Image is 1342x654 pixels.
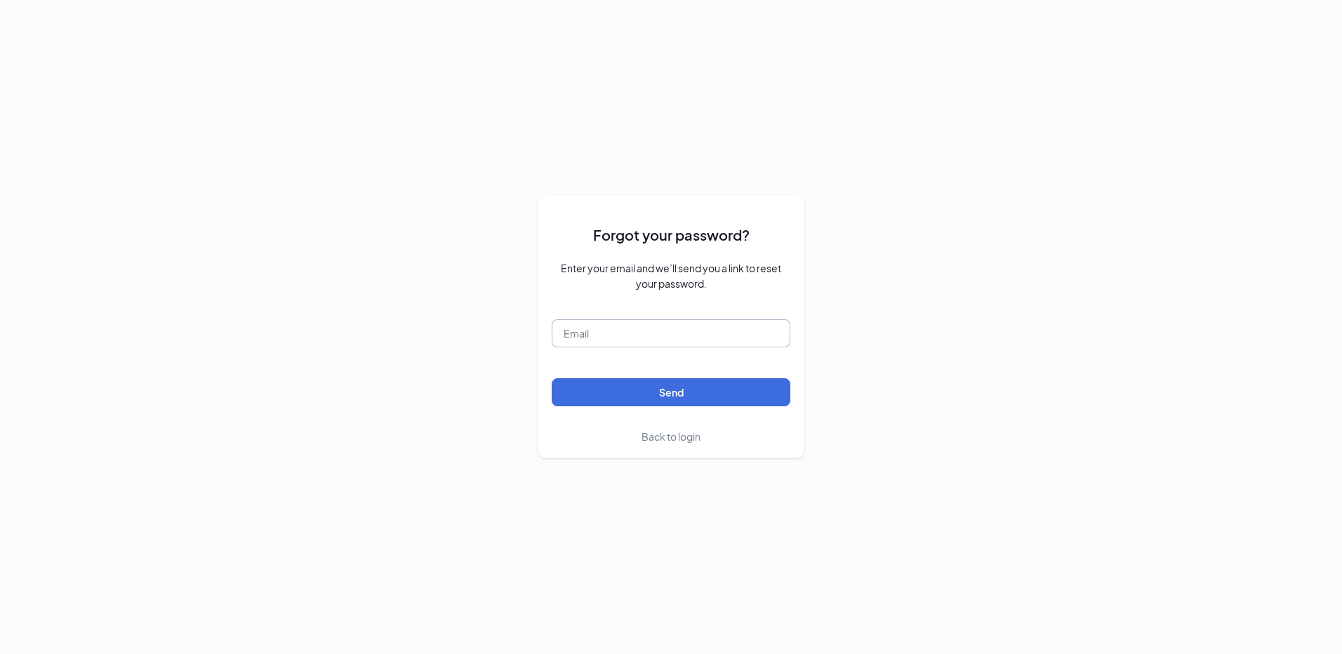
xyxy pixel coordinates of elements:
[642,430,700,443] span: Back to login
[552,260,790,291] span: Enter your email and we’ll send you a link to reset your password.
[552,378,790,406] button: Send
[642,429,700,444] a: Back to login
[552,319,790,347] input: Email
[593,224,750,246] span: Forgot your password?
